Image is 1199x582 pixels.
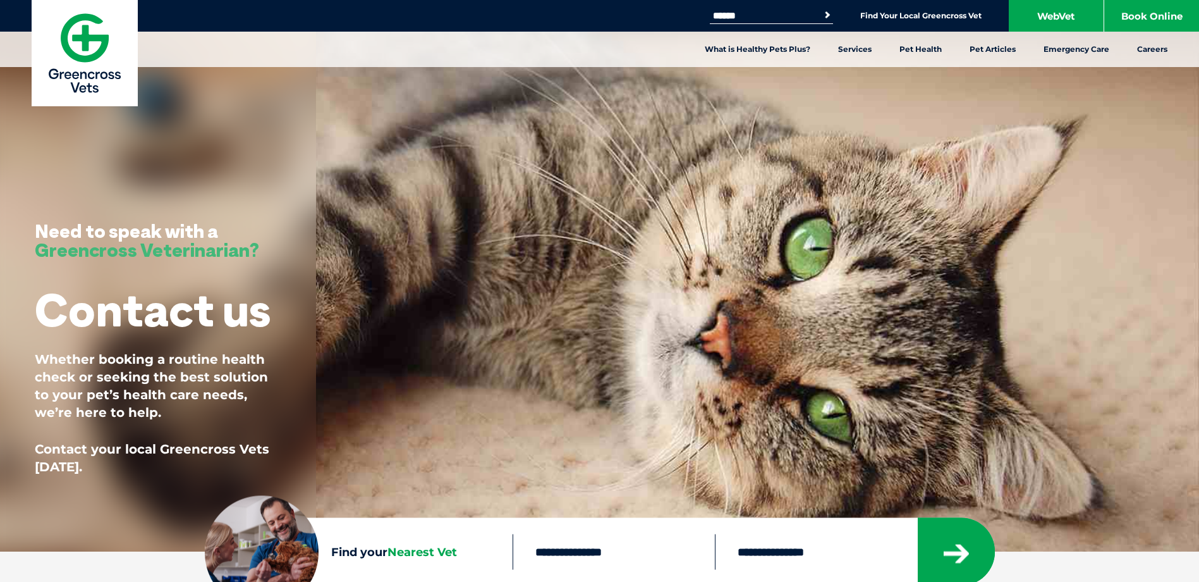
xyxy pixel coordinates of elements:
h3: Need to speak with a [35,221,259,259]
a: Find Your Local Greencross Vet [860,11,982,21]
a: Services [824,32,886,67]
p: Contact your local Greencross Vets [DATE]. [35,440,281,476]
h1: Contact us [35,285,271,335]
span: Nearest Vet [387,545,457,559]
a: What is Healthy Pets Plus? [691,32,824,67]
p: Whether booking a routine health check or seeking the best solution to your pet’s health care nee... [35,350,281,421]
span: Greencross Veterinarian? [35,238,259,262]
button: Search [821,9,834,22]
a: Pet Health [886,32,956,67]
a: Pet Articles [956,32,1030,67]
a: Careers [1123,32,1181,67]
h4: Find your [331,546,513,557]
a: Emergency Care [1030,32,1123,67]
